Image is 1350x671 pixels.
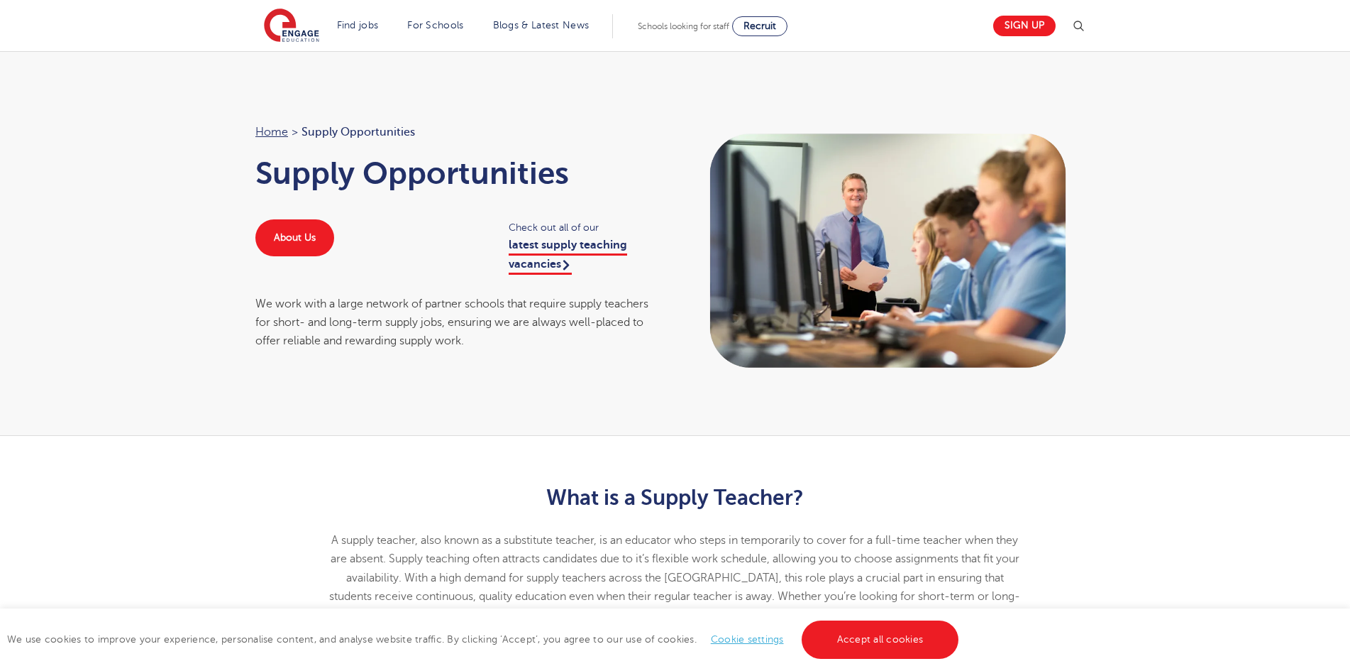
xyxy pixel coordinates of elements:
[337,20,379,31] a: Find jobs
[802,621,959,659] a: Accept all cookies
[7,634,962,645] span: We use cookies to improve your experience, personalise content, and analyse website traffic. By c...
[327,531,1023,643] p: A supply teacher, also known as a substitute teacher, is an educator who steps in temporarily to ...
[292,126,298,138] span: >
[493,20,590,31] a: Blogs & Latest News
[255,156,661,191] h1: Supply Opportunities
[638,21,729,31] span: Schools looking for staff
[264,9,319,44] img: Engage Education
[711,634,784,645] a: Cookie settings
[255,219,334,256] a: About Us
[407,20,463,31] a: For Schools
[255,126,288,138] a: Home
[301,123,415,141] span: Supply Opportunities
[743,21,776,31] span: Recruit
[993,16,1056,36] a: Sign up
[255,123,661,141] nav: breadcrumb
[509,239,627,274] a: latest supply teaching vacancies
[509,219,661,236] span: Check out all of our
[732,16,787,36] a: Recruit
[255,295,661,351] div: We work with a large network of partner schools that require supply teachers for short- and long-...
[327,486,1023,510] h2: What is a Supply Teacher?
